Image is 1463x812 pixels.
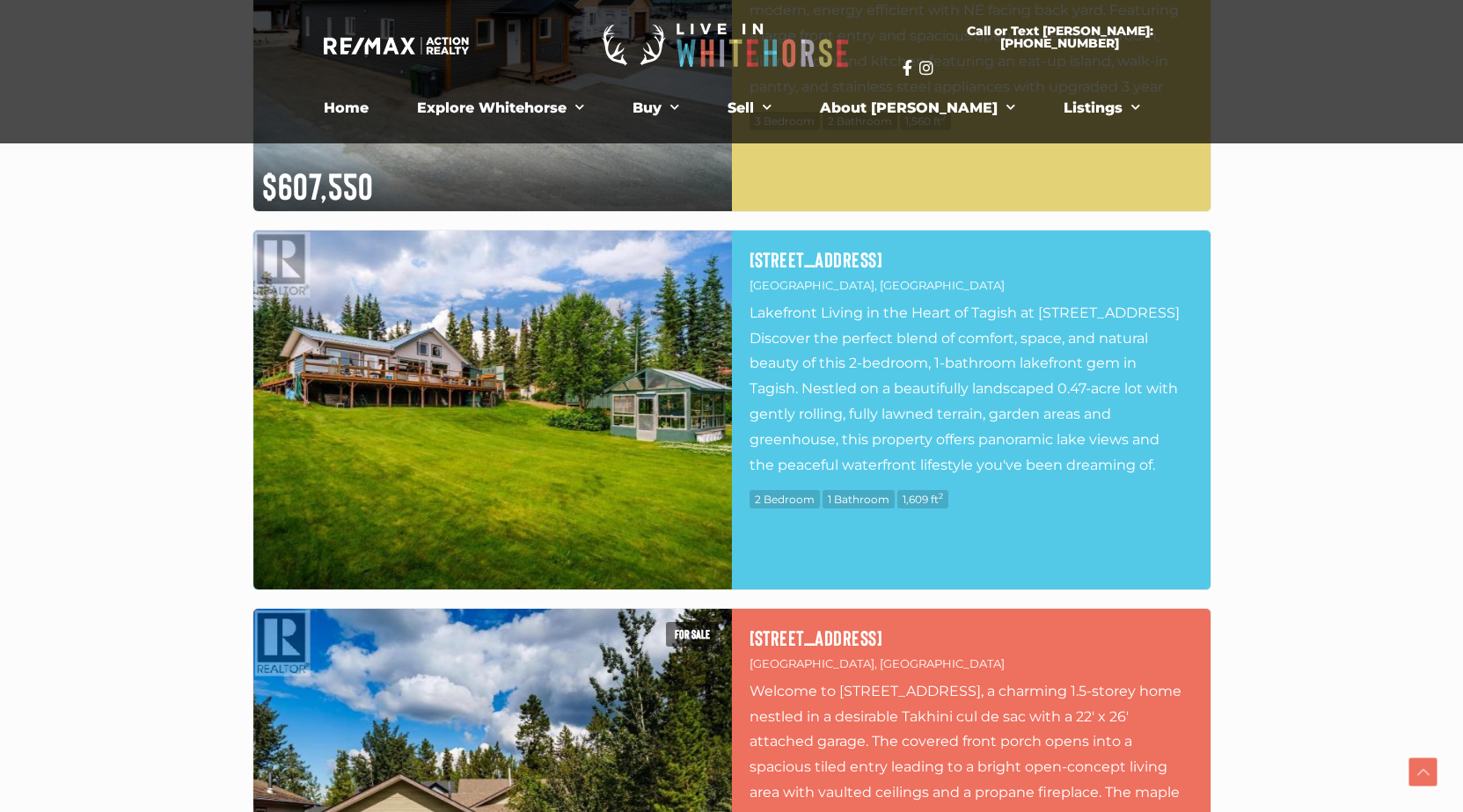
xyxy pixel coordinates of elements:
a: Sell [714,91,785,126]
a: Buy [619,91,692,126]
p: [GEOGRAPHIC_DATA], [GEOGRAPHIC_DATA] [750,275,1193,296]
a: Call or Text [PERSON_NAME]: [PHONE_NUMBER] [903,14,1218,60]
sup: 2 [939,491,943,501]
a: About [PERSON_NAME] [807,91,1028,126]
a: [STREET_ADDRESS] [750,626,1193,649]
a: [STREET_ADDRESS] [750,248,1193,271]
a: Explore Whitehorse [404,91,597,126]
span: 1 Bathroom [823,490,895,508]
div: $607,550 [253,151,732,211]
span: For sale [666,622,719,647]
nav: Menu [248,91,1216,126]
img: 52 LAKEVIEW ROAD, Whitehorse South, Yukon [253,230,732,589]
a: Listings [1050,91,1153,126]
span: Call or Text [PERSON_NAME]: [PHONE_NUMBER] [924,25,1196,49]
a: Home [311,91,382,126]
p: [GEOGRAPHIC_DATA], [GEOGRAPHIC_DATA] [750,654,1193,674]
p: Lakefront Living in the Heart of Tagish at [STREET_ADDRESS] Discover the perfect blend of comfort... [750,301,1193,477]
span: 1,609 ft [897,490,948,508]
span: 2 Bedroom [750,490,820,508]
